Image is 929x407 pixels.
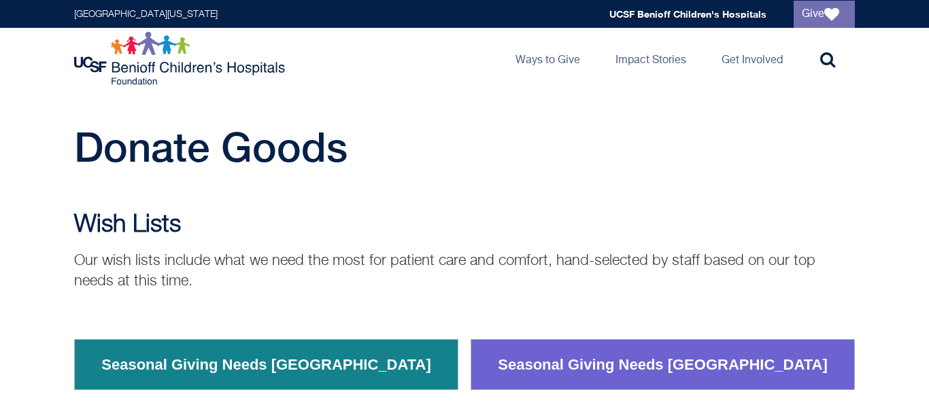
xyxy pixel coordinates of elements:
span: Donate Goods [74,123,348,171]
a: Seasonal Giving Needs [GEOGRAPHIC_DATA] [488,347,838,383]
img: Logo for UCSF Benioff Children's Hospitals Foundation [74,31,288,86]
a: Ways to Give [505,28,591,89]
a: UCSF Benioff Children's Hospitals [609,8,766,20]
a: Give [794,1,855,28]
a: Impact Stories [605,28,697,89]
p: Our wish lists include what we need the most for patient care and comfort, hand-selected by staff... [74,251,855,291]
h2: Wish Lists [74,211,855,238]
a: Get Involved [711,28,794,89]
a: [GEOGRAPHIC_DATA][US_STATE] [74,10,218,19]
a: Seasonal Giving Needs [GEOGRAPHIC_DATA] [91,347,441,383]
